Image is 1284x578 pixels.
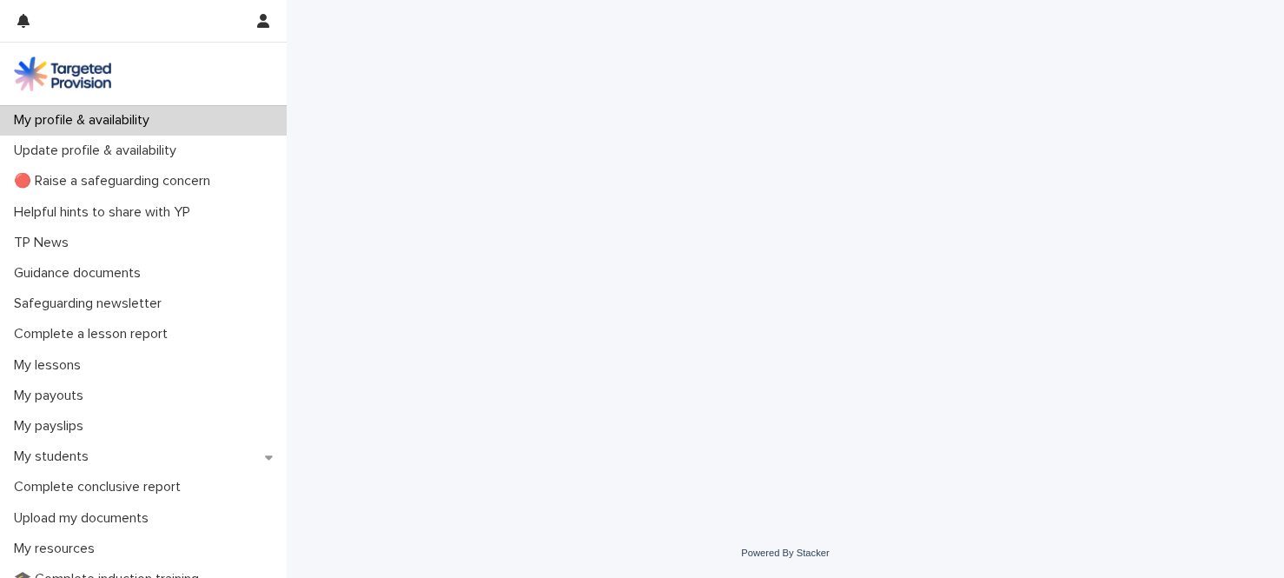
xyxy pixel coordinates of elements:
[7,296,175,312] p: Safeguarding newsletter
[7,112,163,129] p: My profile & availability
[7,265,155,282] p: Guidance documents
[7,510,162,527] p: Upload my documents
[7,173,224,189] p: 🔴 Raise a safeguarding concern
[7,541,109,557] p: My resources
[741,548,829,558] a: Powered By Stacker
[7,326,182,342] p: Complete a lesson report
[14,56,111,91] img: M5nRWzHhSzIhMunXDL62
[7,204,204,221] p: Helpful hints to share with YP
[7,448,103,465] p: My students
[7,388,97,404] p: My payouts
[7,479,195,495] p: Complete conclusive report
[7,235,83,251] p: TP News
[7,418,97,435] p: My payslips
[7,357,95,374] p: My lessons
[7,143,190,159] p: Update profile & availability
